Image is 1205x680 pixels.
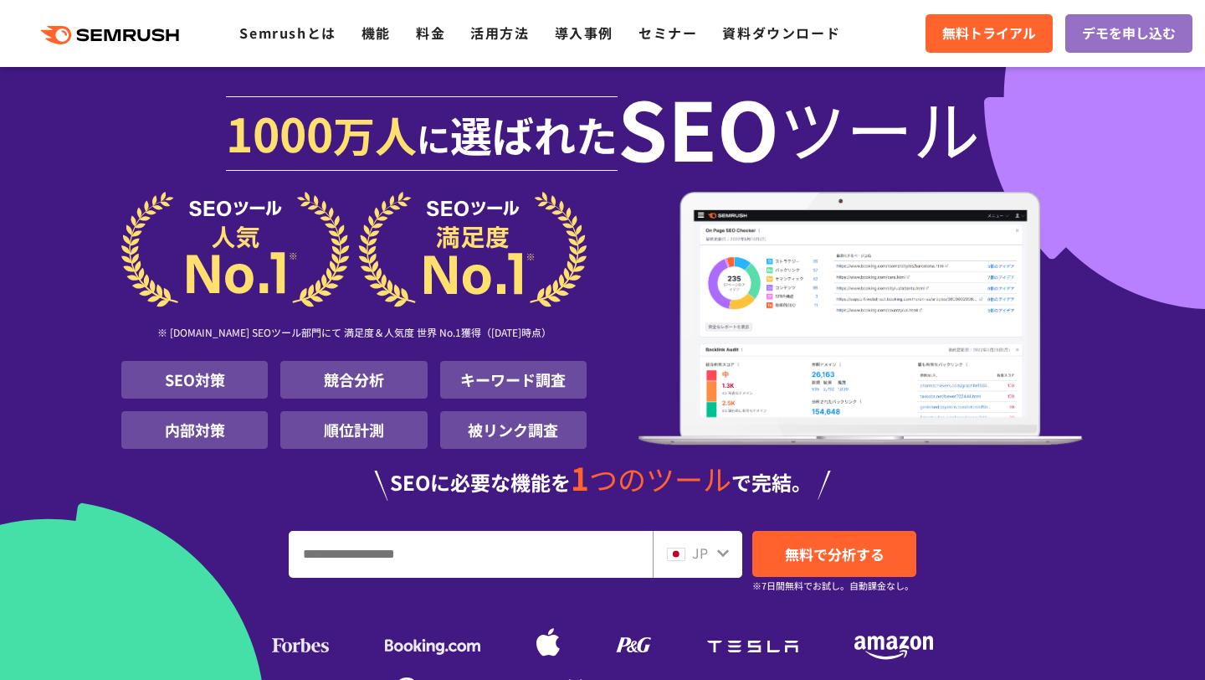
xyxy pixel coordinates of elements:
[942,23,1036,44] span: 無料トライアル
[692,543,708,563] span: JP
[926,14,1053,53] a: 無料トライアル
[618,94,779,161] span: SEO
[589,458,731,499] span: つのツール
[333,104,417,164] span: 万人
[1082,23,1176,44] span: デモを申し込む
[416,23,445,43] a: 料金
[571,455,589,500] span: 1
[440,411,587,449] li: 被リンク調査
[470,23,529,43] a: 活用方法
[121,361,268,399] li: SEO対策
[731,467,812,497] span: で完結。
[785,543,885,564] span: 無料で分析する
[239,23,336,43] a: Semrushとは
[450,104,618,164] span: 選ばれた
[121,307,587,361] div: ※ [DOMAIN_NAME] SEOツール部門にて 満足度＆人気度 世界 No.1獲得（[DATE]時点）
[290,532,652,577] input: URL、キーワードを入力してください
[440,361,587,399] li: キーワード調査
[417,114,450,162] span: に
[280,361,427,399] li: 競合分析
[121,411,268,449] li: 内部対策
[280,411,427,449] li: 順位計測
[752,531,916,577] a: 無料で分析する
[638,23,697,43] a: セミナー
[121,462,1084,501] div: SEOに必要な機能を
[722,23,840,43] a: 資料ダウンロード
[361,23,391,43] a: 機能
[226,99,333,166] span: 1000
[1065,14,1192,53] a: デモを申し込む
[752,578,914,594] small: ※7日間無料でお試し。自動課金なし。
[555,23,613,43] a: 導入事例
[779,94,980,161] span: ツール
